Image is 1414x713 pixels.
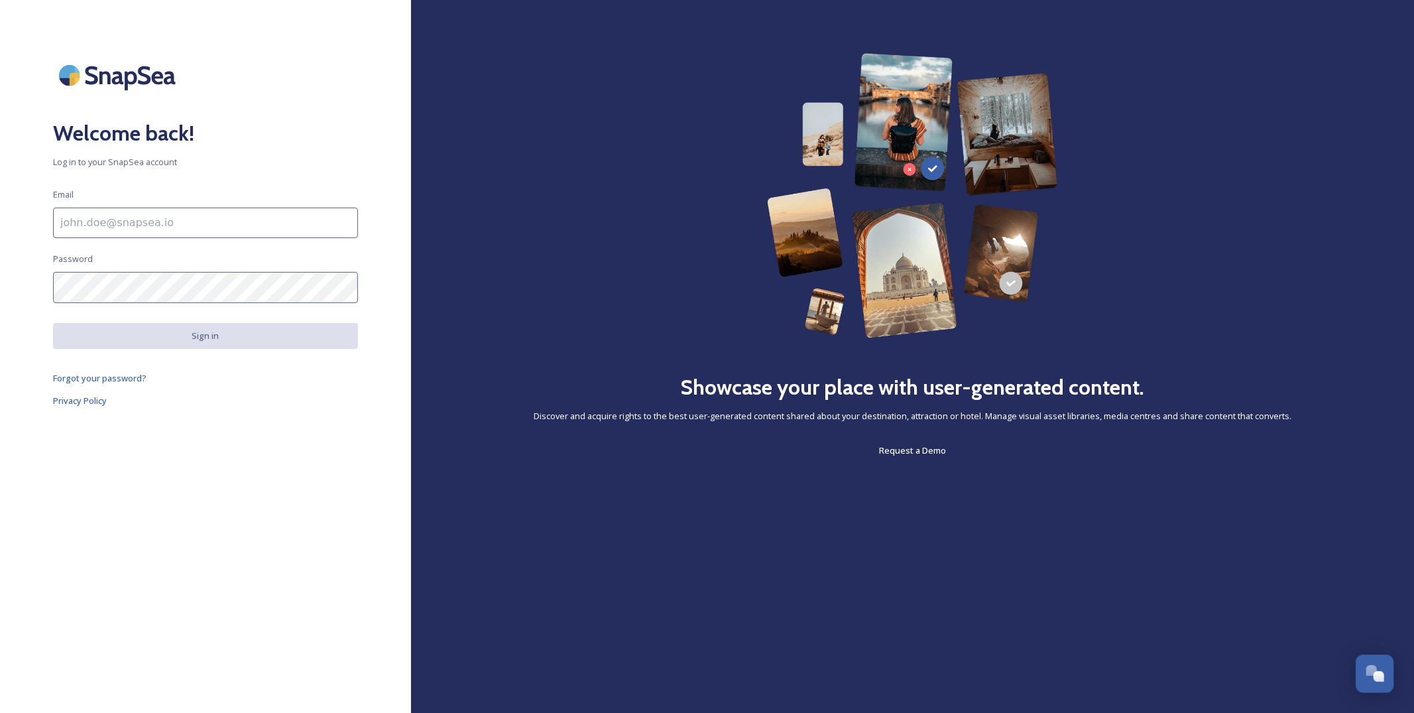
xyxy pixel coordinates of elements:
[767,53,1058,338] img: 63b42ca75bacad526042e722_Group%20154-p-800.png
[879,444,946,456] span: Request a Demo
[879,442,946,458] a: Request a Demo
[53,393,358,409] a: Privacy Policy
[53,395,107,407] span: Privacy Policy
[53,323,358,349] button: Sign in
[53,208,358,238] input: john.doe@snapsea.io
[53,156,358,168] span: Log in to your SnapSea account
[53,53,186,97] img: SnapSea Logo
[53,188,74,201] span: Email
[53,253,93,265] span: Password
[534,410,1291,422] span: Discover and acquire rights to the best user-generated content shared about your destination, att...
[1356,655,1394,693] button: Open Chat
[53,372,147,384] span: Forgot your password?
[681,371,1145,403] h2: Showcase your place with user-generated content.
[53,117,358,149] h2: Welcome back!
[53,370,358,386] a: Forgot your password?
